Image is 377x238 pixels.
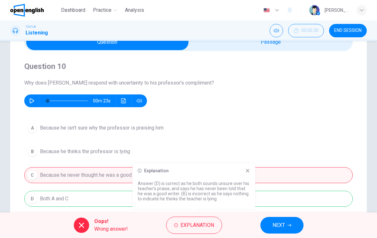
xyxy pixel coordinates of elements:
[181,221,214,230] span: Explanation
[309,5,319,15] img: Profile picture
[93,6,112,14] span: Practice
[24,61,353,71] h4: Question 10
[334,28,362,33] span: END SESSION
[325,6,349,14] div: [PERSON_NAME]
[10,4,44,17] img: OpenEnglish logo
[24,79,353,87] span: Why does [PERSON_NAME] respond with uncertainty to his professor's compliment?
[26,25,36,29] span: TOEFL®
[125,6,144,14] span: Analysis
[94,225,128,233] span: Wrong answer!
[144,168,169,173] h6: Explanation
[301,28,319,33] span: 00:05:30
[94,218,128,225] span: Oops!
[273,221,285,230] span: NEXT
[270,24,283,37] div: Mute
[61,6,85,14] span: Dashboard
[138,181,250,201] p: Answer (D) is correct as he both sounds unsure over his teacher's praise, and says he has never b...
[288,24,324,37] div: Hide
[26,29,48,37] h1: Listening
[93,94,116,107] span: 00m 23s
[119,94,129,107] button: Click to see the audio transcription
[263,8,271,13] img: en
